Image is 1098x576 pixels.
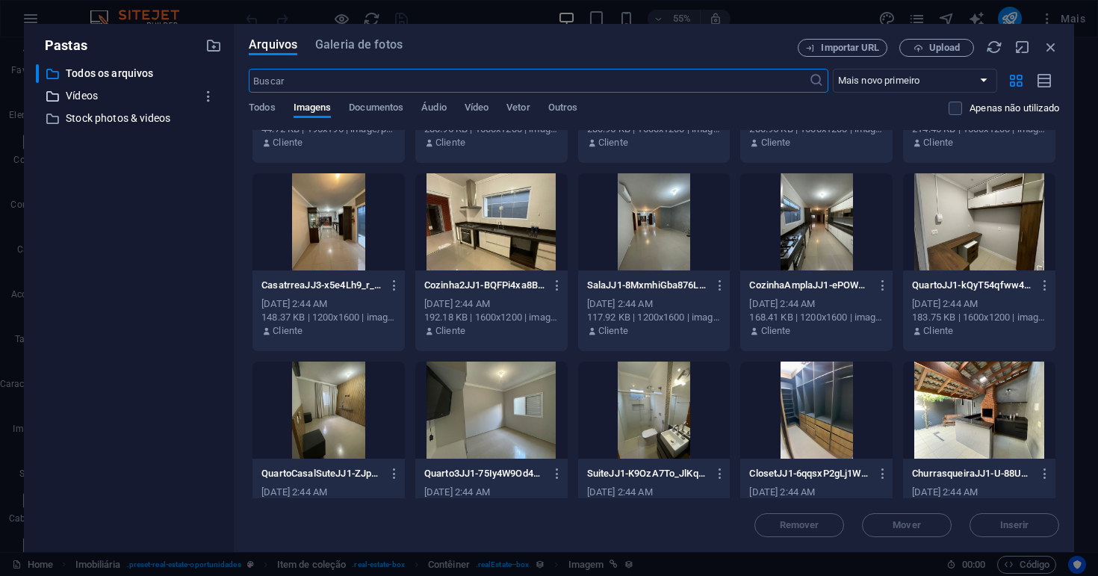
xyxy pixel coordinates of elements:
div: 168.41 KB | 1200x1600 | image/jpeg [749,311,884,324]
p: Vídeos [66,87,194,105]
div: Stock photos & videos [36,109,222,128]
button: Importar URL [798,39,887,57]
p: Pastas [36,36,87,55]
p: Cliente [273,324,303,338]
p: ClosetJJ1-6qqsxP2gLj1WcQHsdZ1LTg.jpg [749,467,869,480]
div: 117.92 KB | 1200x1600 | image/jpeg [587,311,722,324]
div: [DATE] 2:44 AM [261,297,396,311]
p: QuartoCasalSuteJJ1-ZJpUmDSCHzKTttn8XQn_Yg.jpg [261,467,382,480]
div: [DATE] 2:44 AM [912,297,1046,311]
p: Stock photos & videos [66,110,194,127]
span: Upload [929,43,960,52]
p: Cliente [761,324,791,338]
input: Buscar [249,69,808,93]
p: Cliente [598,136,628,149]
button: Upload [899,39,974,57]
div: 148.37 KB | 1200x1600 | image/jpeg [261,311,396,324]
span: Todos [249,99,275,120]
p: SuiteJJ1-K9OzA7To_JlKqIxdkc4I7g.jpg [587,467,707,480]
div: [DATE] 2:44 AM [912,486,1046,499]
i: Recarregar [986,39,1002,55]
p: SalaJJ1-8MxmhiGba876LnBbGss7JQ.jpg [587,279,707,292]
div: [DATE] 2:44 AM [424,486,559,499]
div: ​ [36,64,39,83]
p: Cliente [435,324,465,338]
p: Cliente [598,324,628,338]
span: Arquivos [249,36,297,54]
div: [DATE] 2:44 AM [749,297,884,311]
p: Cliente [435,136,465,149]
div: [DATE] 2:44 AM [749,486,884,499]
p: Todos os arquivos [66,65,194,82]
div: 183.75 KB | 1600x1200 | image/jpeg [912,311,1046,324]
span: Imagens [294,99,332,120]
p: CasatrreaJJ3-x5e4Lh9_r_DQG_lZebJTaw.jpeg [261,279,382,292]
i: Fechar [1043,39,1059,55]
p: Cliente [273,136,303,149]
span: Documentos [349,99,403,120]
span: Áudio [421,99,446,120]
div: Vídeos [36,87,222,105]
p: Quarto3JJ1-75Iy4W9Od4VkqjDL8-4F8g.jpg [424,467,545,480]
div: 192.18 KB | 1600x1200 | image/jpeg [424,311,559,324]
div: [DATE] 2:44 AM [587,486,722,499]
p: Cozinha2JJ1-BQFPi4xa8BXi_JbnAhBV8w.jpg [424,279,545,292]
p: Cliente [923,324,953,338]
p: Cliente [923,136,953,149]
span: Vetor [506,99,530,120]
p: ChurrasqueiraJJ1-U-88USPRAk0gzVJS1un9ig.jpg [912,467,1032,480]
p: Cliente [761,136,791,149]
i: Criar nova pasta [205,37,222,54]
div: [DATE] 2:44 AM [261,486,396,499]
span: Vídeo [465,99,488,120]
span: Outros [548,99,578,120]
i: Minimizar [1014,39,1031,55]
span: Importar URL [821,43,879,52]
div: [DATE] 2:44 AM [424,297,559,311]
div: [DATE] 2:44 AM [587,297,722,311]
p: CozinhaAmplaJJ1-ePOW5_c_ORhPCsv-kEDrZQ-XN9sqiF5bFtx09c5ARA_TQ.jpg [749,279,869,292]
span: Galeria de fotos [315,36,403,54]
p: QuartoJJ1-kQyT54qfww4dpTKe4e2mww.jpg [912,279,1032,292]
p: Exibe apenas arquivos que não estão em uso no website. Os arquivos adicionados durante esta sessã... [970,102,1059,115]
